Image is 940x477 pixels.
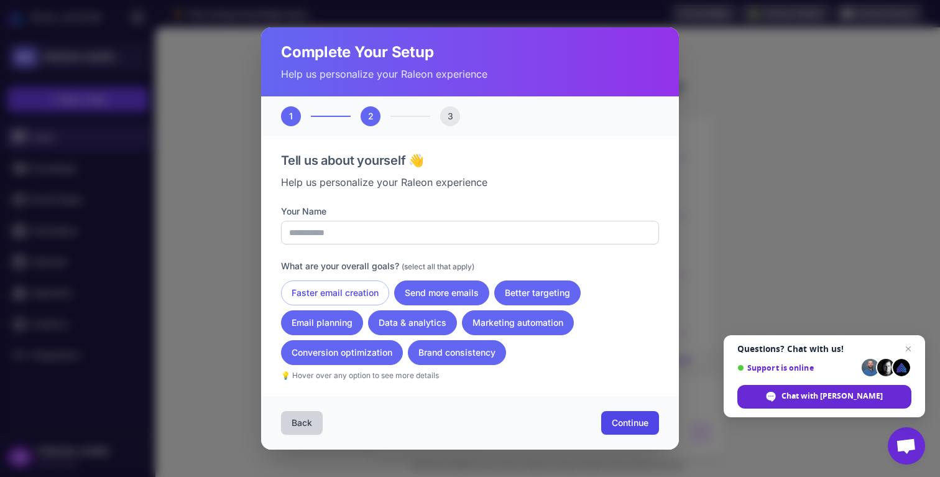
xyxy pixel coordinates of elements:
button: Faster email creation [281,280,389,305]
a: Open chat [888,427,925,465]
span: Support is online [737,363,857,373]
h3: Tell us about yourself 👋 [281,151,659,170]
button: Continue [601,411,659,435]
p: Help us personalize your Raleon experience [281,175,659,190]
button: Data & analytics [368,310,457,335]
span: Chat with [PERSON_NAME] [737,385,911,409]
span: What are your overall goals? [281,261,399,271]
button: Conversion optimization [281,340,403,365]
h2: Complete Your Setup [281,42,659,62]
div: 3 [440,106,460,126]
p: 💡 Hover over any option to see more details [281,370,659,381]
span: Questions? Chat with us! [737,344,911,354]
button: Email planning [281,310,363,335]
button: Back [281,411,323,435]
span: Chat with [PERSON_NAME] [781,391,883,402]
button: Send more emails [394,280,489,305]
div: 1 [281,106,301,126]
button: Brand consistency [408,340,506,365]
button: Better targeting [494,280,581,305]
span: (select all that apply) [402,262,474,271]
span: Continue [612,417,648,429]
label: Your Name [281,205,659,218]
p: Help us personalize your Raleon experience [281,67,659,81]
button: Marketing automation [462,310,574,335]
div: 2 [361,106,380,126]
